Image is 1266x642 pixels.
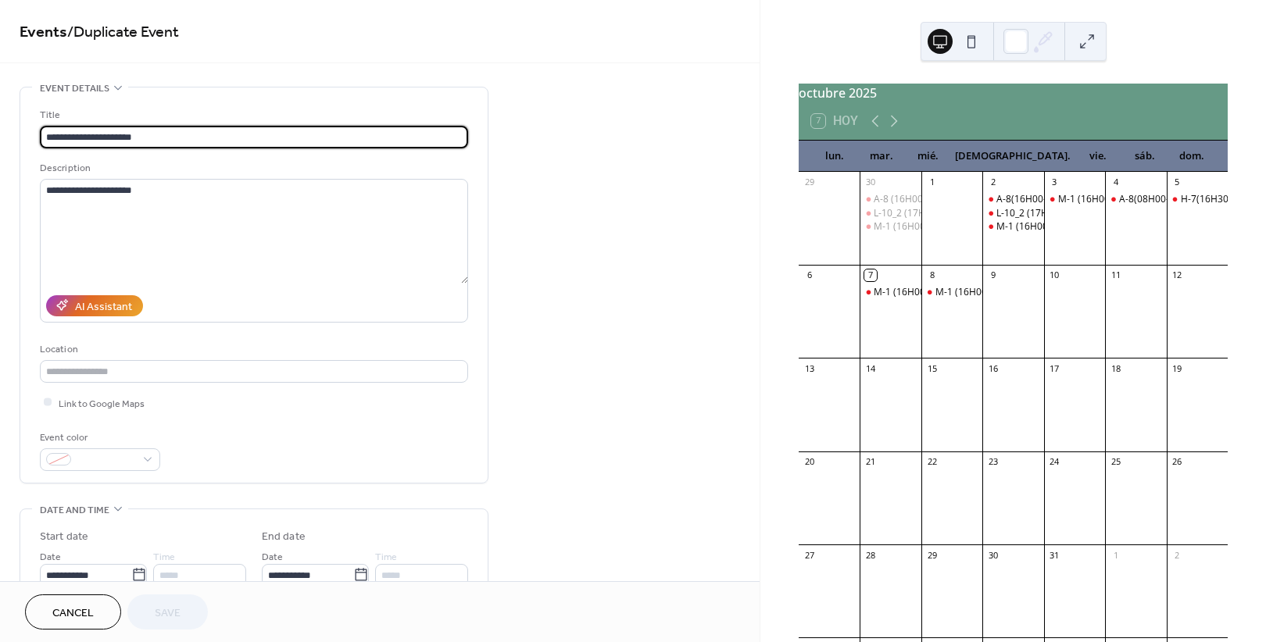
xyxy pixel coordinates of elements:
[982,220,1043,234] div: M-1 (16H00-17H00) CAN2
[1171,362,1183,374] div: 19
[25,594,121,630] button: Cancel
[803,549,815,561] div: 27
[1049,456,1060,468] div: 24
[40,341,465,358] div: Location
[860,220,921,234] div: M-1 (16H00-17H00) CAN#2
[864,549,876,561] div: 28
[996,193,1105,206] div: A-8(16H00-17H00) CA#1
[874,220,994,234] div: M-1 (16H00-17H00) CAN#2
[799,84,1228,102] div: octubre 2025
[1058,193,1172,206] div: M-1 (16H00-17H00)CAN 1
[860,193,921,206] div: A-8 (16H00-17H00) CAN#1
[1105,193,1166,206] div: A-8(08H00-09H00)CAN#1
[864,362,876,374] div: 14
[860,286,921,299] div: M-1 (16H00-17H00)CAN 1
[982,207,1043,220] div: L-10_2 (17H30-18H30) CAN1
[40,502,109,519] span: Date and time
[935,286,1050,299] div: M-1 (16H00-17H00)CAN 1
[59,395,145,412] span: Link to Google Maps
[40,107,465,123] div: Title
[52,605,94,622] span: Cancel
[926,362,938,374] div: 15
[982,193,1043,206] div: A-8(16H00-17H00) CA#1
[1110,549,1121,561] div: 1
[20,17,67,48] a: Events
[1049,549,1060,561] div: 31
[987,362,999,374] div: 16
[921,286,982,299] div: M-1 (16H00-17H00)CAN 1
[262,529,306,545] div: End date
[926,177,938,188] div: 1
[1044,193,1105,206] div: M-1 (16H00-17H00)CAN 1
[874,207,999,220] div: L-10_2 (17H30-18H30) CAN1
[1168,141,1215,172] div: dom.
[996,220,1110,234] div: M-1 (16H00-17H00) CAN2
[40,160,465,177] div: Description
[1110,177,1121,188] div: 4
[1110,456,1121,468] div: 25
[803,177,815,188] div: 29
[1171,269,1183,281] div: 12
[926,456,938,468] div: 22
[1171,456,1183,468] div: 26
[987,549,999,561] div: 30
[75,298,132,315] div: AI Assistant
[1049,269,1060,281] div: 10
[262,548,283,565] span: Date
[153,548,175,565] span: Time
[1075,141,1121,172] div: vie.
[874,193,992,206] div: A-8 (16H00-17H00) CAN#1
[1171,549,1183,561] div: 2
[375,548,397,565] span: Time
[40,80,109,97] span: Event details
[803,456,815,468] div: 20
[1110,362,1121,374] div: 18
[1110,269,1121,281] div: 11
[864,456,876,468] div: 21
[864,177,876,188] div: 30
[67,17,179,48] span: / Duplicate Event
[987,177,999,188] div: 2
[860,207,921,220] div: L-10_2 (17H30-18H30) CAN1
[1049,177,1060,188] div: 3
[905,141,952,172] div: mié.
[811,141,858,172] div: lun.
[40,430,157,446] div: Event color
[996,207,1121,220] div: L-10_2 (17H30-18H30) CAN1
[1119,193,1232,206] div: A-8(08H00-09H00)CAN#1
[40,529,88,545] div: Start date
[987,269,999,281] div: 9
[1171,177,1183,188] div: 5
[46,295,143,316] button: AI Assistant
[803,269,815,281] div: 6
[1167,193,1228,206] div: H-7(16H30-17H30) CAN#1
[864,269,876,281] div: 7
[926,269,938,281] div: 8
[858,141,905,172] div: mar.
[951,141,1075,172] div: [DEMOGRAPHIC_DATA].
[40,548,61,565] span: Date
[987,456,999,468] div: 23
[1121,141,1168,172] div: sáb.
[803,362,815,374] div: 13
[926,549,938,561] div: 29
[874,286,988,299] div: M-1 (16H00-17H00)CAN 1
[1049,362,1060,374] div: 17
